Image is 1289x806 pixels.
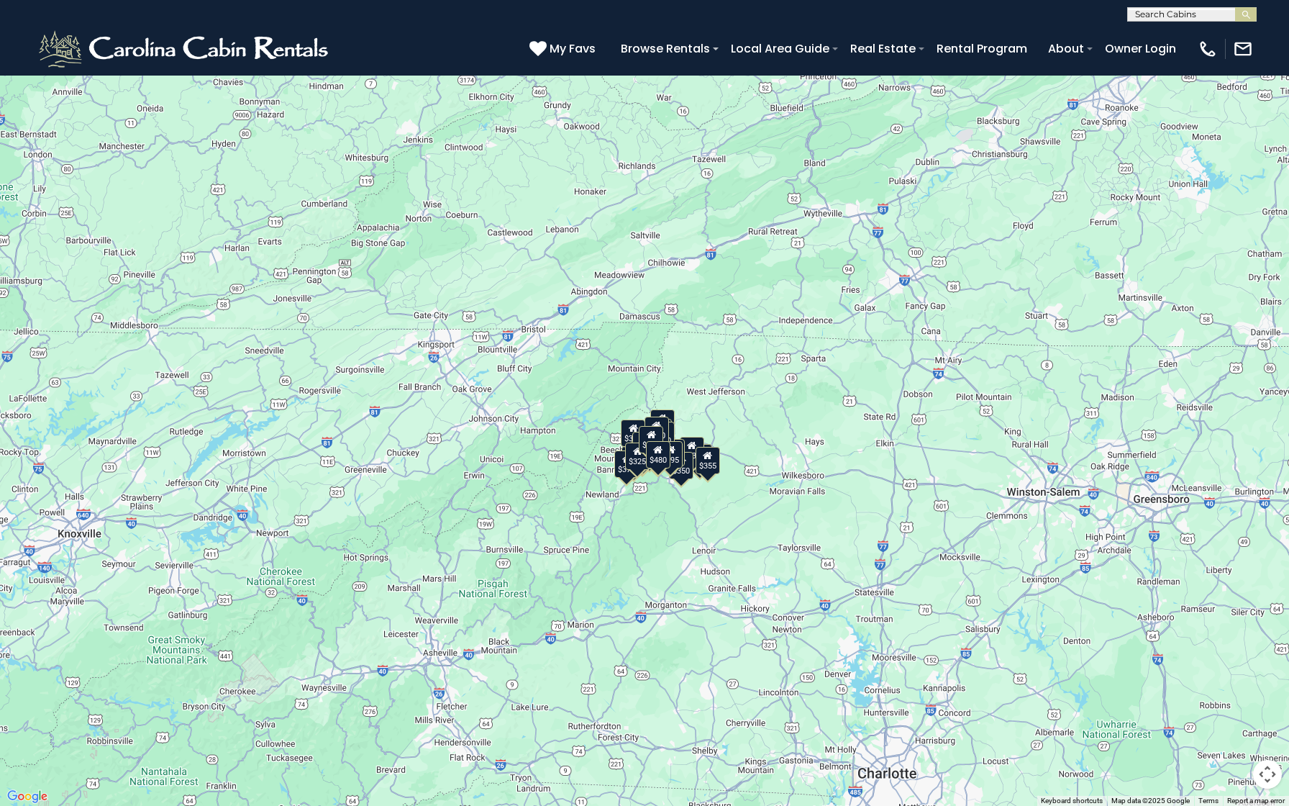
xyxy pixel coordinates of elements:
[929,36,1034,61] a: Rental Program
[614,36,717,61] a: Browse Rentals
[1098,36,1183,61] a: Owner Login
[843,36,923,61] a: Real Estate
[529,40,599,58] a: My Favs
[36,27,334,71] img: White-1-2.png
[724,36,837,61] a: Local Area Guide
[1198,39,1218,59] img: phone-regular-white.png
[1041,36,1091,61] a: About
[550,40,596,58] span: My Favs
[1233,39,1253,59] img: mail-regular-white.png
